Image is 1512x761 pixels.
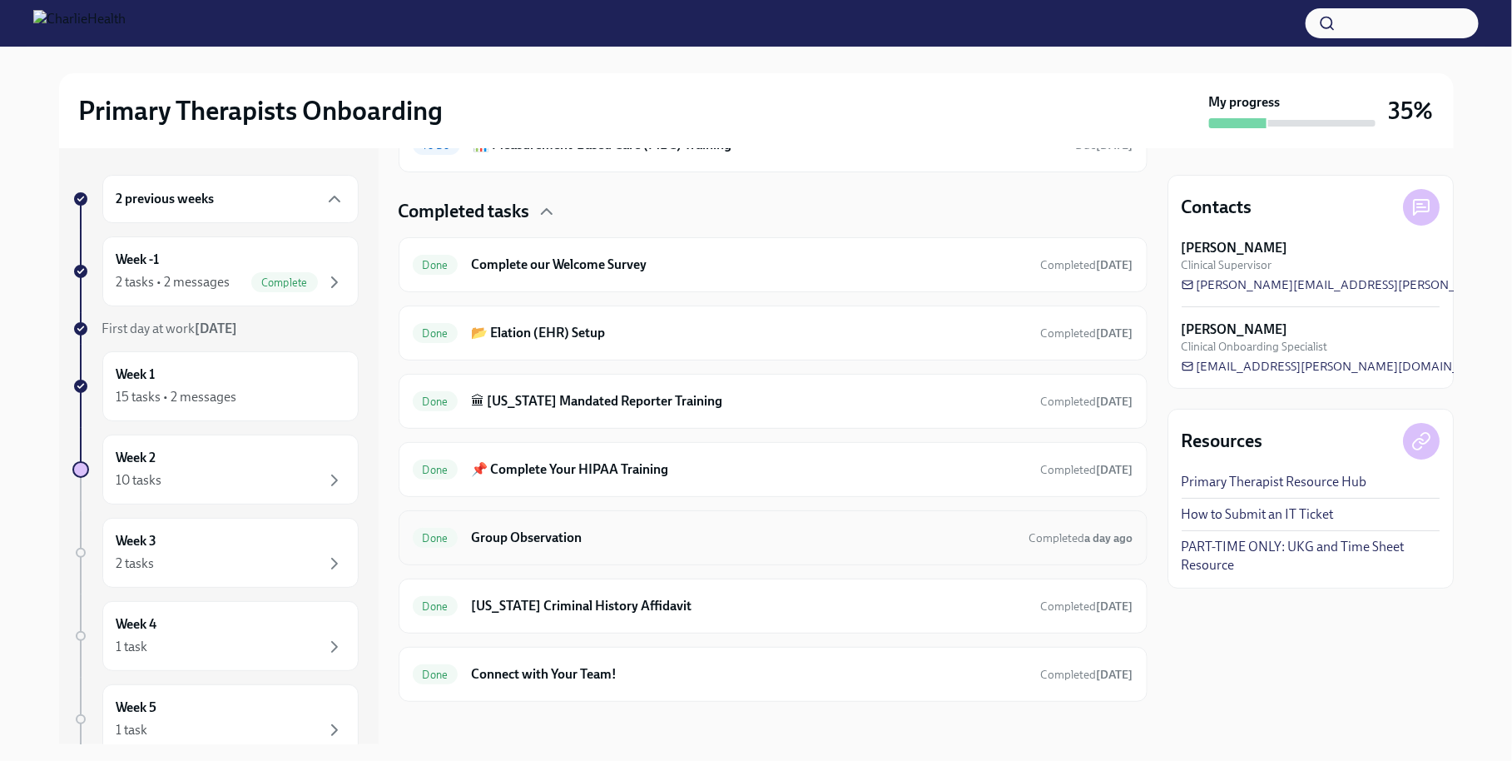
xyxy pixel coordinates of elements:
h4: Resources [1182,429,1263,454]
a: How to Submit an IT Ticket [1182,505,1334,524]
img: CharlieHealth [33,10,126,37]
strong: [DATE] [1097,258,1133,272]
h4: Contacts [1182,195,1252,220]
div: 2 tasks • 2 messages [116,273,231,291]
a: Done[US_STATE] Criminal History AffidavitCompleted[DATE] [413,593,1133,619]
div: 1 task [116,638,148,656]
span: August 5th, 2025 17:21 [1041,394,1133,410]
span: Done [413,669,459,681]
strong: [DATE] [1097,463,1133,477]
span: Completed [1029,531,1133,545]
h2: Primary Therapists Onboarding [79,94,444,127]
span: Done [413,395,459,408]
strong: [DATE] [1097,395,1133,409]
a: DoneGroup ObservationCompleteda day ago [413,525,1133,551]
div: Completed tasks [399,199,1148,224]
span: Done [413,464,459,476]
span: Completed [1041,395,1133,409]
a: PART-TIME ONLY: UKG and Time Sheet Resource [1182,538,1440,574]
span: Completed [1041,599,1133,614]
h6: Connect with Your Team! [471,665,1027,684]
h6: [US_STATE] Criminal History Affidavit [471,597,1027,615]
span: Done [413,327,459,340]
span: August 5th, 2025 15:42 [1041,462,1133,478]
strong: a day ago [1085,531,1133,545]
div: 10 tasks [116,471,162,490]
span: Done [413,259,459,271]
span: August 5th, 2025 15:57 [1041,599,1133,614]
h6: Week 5 [116,699,157,717]
h6: Week -1 [116,251,160,269]
span: Done [413,532,459,545]
h6: Week 3 [116,532,157,550]
h6: Week 4 [116,615,157,634]
span: August 1st, 2025 18:14 [1041,257,1133,273]
a: Week -12 tasks • 2 messagesComplete [72,236,359,306]
div: 15 tasks • 2 messages [116,388,237,406]
a: First day at work[DATE] [72,320,359,338]
h6: 📌 Complete Your HIPAA Training [471,460,1027,479]
span: Clinical Onboarding Specialist [1182,339,1328,355]
a: Done📌 Complete Your HIPAA TrainingCompleted[DATE] [413,456,1133,483]
span: First day at work [102,321,238,336]
strong: [DATE] [1097,599,1133,614]
span: Completed [1041,463,1133,477]
span: Done [413,600,459,613]
span: Clinical Supervisor [1182,257,1272,273]
h6: 2 previous weeks [116,190,215,208]
span: Completed [1041,258,1133,272]
h6: Complete our Welcome Survey [471,256,1027,274]
a: Week 210 tasks [72,435,359,505]
h6: Week 1 [116,366,156,384]
span: August 4th, 2025 16:06 [1041,326,1133,341]
a: Primary Therapist Resource Hub [1182,473,1367,491]
a: Week 32 tasks [72,518,359,588]
strong: [PERSON_NAME] [1182,239,1288,257]
span: Completed [1041,326,1133,341]
span: August 11th, 2025 15:10 [1029,530,1133,546]
a: DoneComplete our Welcome SurveyCompleted[DATE] [413,251,1133,278]
a: Week 41 task [72,601,359,671]
span: Due [1076,138,1133,152]
strong: [PERSON_NAME] [1182,321,1288,339]
strong: [DATE] [1097,668,1133,682]
h6: 📂 Elation (EHR) Setup [471,324,1027,342]
h6: Week 2 [116,449,156,467]
a: Week 51 task [72,684,359,754]
h4: Completed tasks [399,199,530,224]
h3: 35% [1389,96,1434,126]
strong: My progress [1209,93,1281,112]
h6: Group Observation [471,529,1015,547]
a: Week 115 tasks • 2 messages [72,351,359,421]
div: 1 task [116,721,148,739]
div: 2 tasks [116,555,155,573]
strong: [DATE] [1097,326,1133,341]
div: 2 previous weeks [102,175,359,223]
h6: 🏛 [US_STATE] Mandated Reporter Training [471,392,1027,410]
a: Done🏛 [US_STATE] Mandated Reporter TrainingCompleted[DATE] [413,388,1133,415]
span: Completed [1041,668,1133,682]
span: August 8th, 2025 10:54 [1041,667,1133,683]
strong: [DATE] [1097,138,1133,152]
a: Done📂 Elation (EHR) SetupCompleted[DATE] [413,320,1133,346]
a: DoneConnect with Your Team!Completed[DATE] [413,661,1133,688]
a: [EMAIL_ADDRESS][PERSON_NAME][DOMAIN_NAME] [1182,358,1500,375]
strong: [DATE] [196,321,238,336]
span: Complete [251,276,318,289]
